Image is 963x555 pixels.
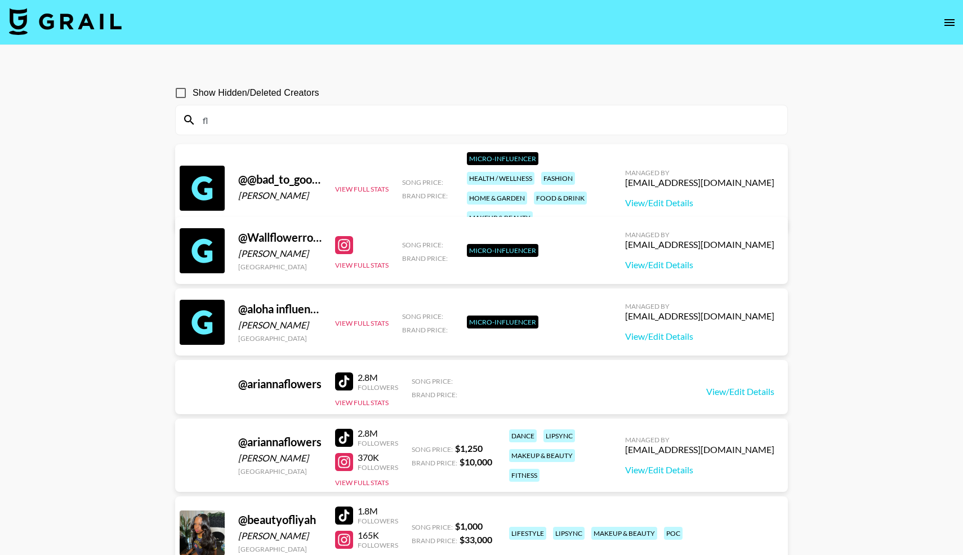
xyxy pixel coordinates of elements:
div: [PERSON_NAME] [238,452,322,464]
span: Song Price: [402,241,443,249]
a: View/Edit Details [625,464,774,476]
div: makeup & beauty [591,527,657,540]
a: View/Edit Details [625,197,774,208]
span: Song Price: [412,445,453,454]
div: [EMAIL_ADDRESS][DOMAIN_NAME] [625,444,774,455]
div: Followers [358,463,398,472]
div: Managed By [625,230,774,239]
input: Search by User Name [196,111,781,129]
div: Managed By [625,302,774,310]
div: @ Wallflowerroom [238,230,322,245]
div: fashion [541,172,575,185]
span: Brand Price: [412,536,457,545]
div: 1.8M [358,505,398,517]
span: Brand Price: [402,192,448,200]
button: View Full Stats [335,478,389,487]
div: Micro-Influencer [467,152,538,165]
div: Managed By [625,436,774,444]
div: [PERSON_NAME] [238,248,322,259]
div: makeup & beauty [467,211,533,224]
span: Brand Price: [412,390,457,399]
div: Followers [358,541,398,549]
div: [GEOGRAPHIC_DATA] [238,263,322,271]
div: lipsync [553,527,585,540]
div: fitness [509,469,540,482]
div: @ aloha influencer [238,302,322,316]
a: View/Edit Details [625,259,774,270]
div: Micro-Influencer [467,244,538,257]
div: [GEOGRAPHIC_DATA] [238,334,322,343]
div: @ ariannaflowers [238,435,322,449]
button: View Full Stats [335,319,389,327]
strong: $ 1,000 [455,521,483,531]
div: [GEOGRAPHIC_DATA] [238,545,322,553]
div: Micro-Influencer [467,316,538,328]
span: Song Price: [402,178,443,187]
div: [EMAIL_ADDRESS][DOMAIN_NAME] [625,239,774,250]
div: lifestyle [509,527,546,540]
a: View/Edit Details [625,331,774,342]
strong: $ 1,250 [455,443,483,454]
button: View Full Stats [335,185,389,193]
div: home & garden [467,192,527,205]
span: Brand Price: [402,254,448,263]
span: Song Price: [402,312,443,321]
button: View Full Stats [335,398,389,407]
button: open drawer [938,11,961,34]
div: 2.8M [358,428,398,439]
button: View Full Stats [335,261,389,269]
div: [GEOGRAPHIC_DATA] [238,467,322,476]
div: [EMAIL_ADDRESS][DOMAIN_NAME] [625,177,774,188]
div: poc [664,527,683,540]
img: Grail Talent [9,8,122,35]
strong: $ 33,000 [460,534,492,545]
div: [PERSON_NAME] [238,530,322,541]
div: Followers [358,439,398,447]
span: Brand Price: [412,459,457,467]
span: Song Price: [412,377,453,385]
a: View/Edit Details [706,386,774,397]
div: [EMAIL_ADDRESS][DOMAIN_NAME] [625,310,774,322]
span: Brand Price: [402,326,448,334]
div: 165K [358,530,398,541]
span: Song Price: [412,523,453,531]
div: Managed By [625,168,774,177]
div: [PERSON_NAME] [238,190,322,201]
div: makeup & beauty [509,449,575,462]
div: 2.8M [358,372,398,383]
div: dance [509,429,537,442]
div: food & drink [534,192,587,205]
div: @ ariannaflowers [238,377,322,391]
div: @ beautyofliyah [238,513,322,527]
div: health / wellness [467,172,534,185]
span: Show Hidden/Deleted Creators [193,86,319,100]
div: @ @bad_to_good_influence [238,172,322,187]
div: Followers [358,517,398,525]
div: 370K [358,452,398,463]
div: lipsync [543,429,575,442]
div: Followers [358,383,398,392]
strong: $ 10,000 [460,456,492,467]
div: [PERSON_NAME] [238,319,322,331]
